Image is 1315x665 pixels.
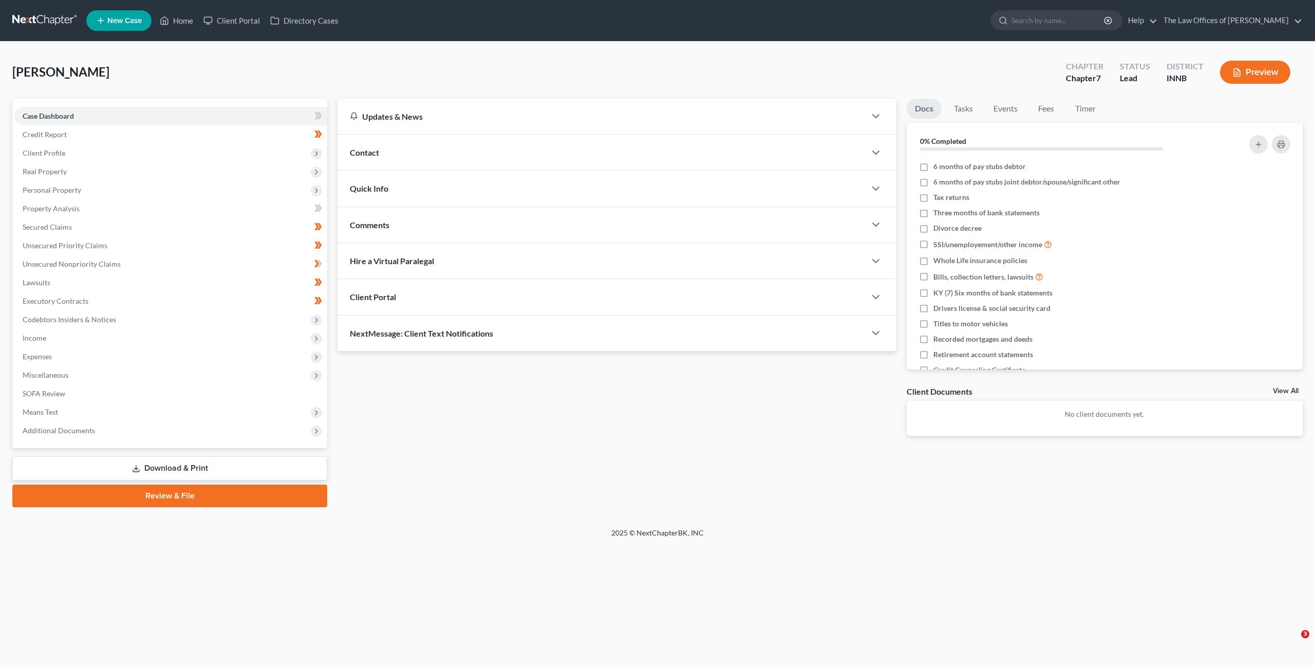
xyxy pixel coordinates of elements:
span: 3 [1301,630,1309,638]
span: Codebtors Insiders & Notices [23,315,116,324]
a: Property Analysis [14,199,327,218]
span: KY (7) Six months of bank statements [933,288,1053,298]
span: Bills, collection letters, lawsuits [933,272,1034,282]
span: Retirement account statements [933,349,1033,360]
a: Download & Print [12,456,327,481]
span: NextMessage: Client Text Notifications [350,328,493,338]
span: Credit Report [23,130,67,139]
span: SOFA Review [23,389,65,398]
span: Property Analysis [23,204,80,213]
a: Unsecured Priority Claims [14,236,327,255]
span: Quick Info [350,183,388,193]
div: Lead [1120,72,1150,84]
span: Real Property [23,167,67,176]
a: Executory Contracts [14,292,327,310]
span: Contact [350,147,379,157]
span: Miscellaneous [23,371,68,379]
div: Chapter [1066,61,1103,72]
span: Unsecured Priority Claims [23,241,107,250]
a: Docs [907,99,942,119]
span: [PERSON_NAME] [12,64,109,79]
div: Client Documents [907,386,972,397]
div: Status [1120,61,1150,72]
span: Three months of bank statements [933,208,1040,218]
span: Income [23,334,46,342]
span: Secured Claims [23,223,72,231]
a: Client Portal [198,11,265,30]
span: Titles to motor vehicles [933,319,1008,329]
input: Search by name... [1011,11,1105,30]
a: Timer [1067,99,1104,119]
span: Client Portal [350,292,396,302]
span: Additional Documents [23,426,95,435]
span: Executory Contracts [23,297,88,305]
span: Hire a Virtual Paralegal [350,256,434,266]
a: Fees [1030,99,1063,119]
span: Comments [350,220,389,230]
span: Whole Life insurance policies [933,255,1027,266]
a: Case Dashboard [14,107,327,125]
div: Chapter [1066,72,1103,84]
iframe: Intercom live chat [1280,630,1305,655]
a: SOFA Review [14,384,327,403]
span: Recorded mortgages and deeds [933,334,1032,344]
a: Secured Claims [14,218,327,236]
span: Lawsuits [23,278,50,287]
span: 6 months of pay stubs debtor [933,161,1026,172]
span: Drivers license & social security card [933,303,1050,313]
span: Case Dashboard [23,112,74,120]
div: 2025 © NextChapterBK, INC [365,528,950,546]
span: Tax returns [933,192,969,202]
span: SSI/unemployement/other income [933,239,1042,250]
a: Home [155,11,198,30]
span: 7 [1096,73,1101,83]
span: Divorce decree [933,223,982,233]
a: Tasks [946,99,981,119]
a: Unsecured Nonpriority Claims [14,255,327,273]
span: Expenses [23,352,52,361]
span: Unsecured Nonpriority Claims [23,260,121,268]
a: Review & File [12,485,327,507]
p: No client documents yet. [915,409,1294,419]
a: The Law Offices of [PERSON_NAME] [1158,11,1302,30]
span: Means Test [23,408,58,416]
span: Personal Property [23,186,81,194]
a: Help [1123,11,1157,30]
span: Credit Counseling Certificate [933,365,1025,375]
div: Updates & News [350,111,853,122]
a: Directory Cases [265,11,344,30]
a: Lawsuits [14,273,327,292]
div: District [1167,61,1204,72]
a: Events [985,99,1026,119]
a: Credit Report [14,125,327,144]
span: Client Profile [23,149,65,157]
span: 6 months of pay stubs joint debtor/spouse/significant other [933,177,1120,187]
a: View All [1273,387,1299,395]
button: Preview [1220,61,1290,84]
div: INNB [1167,72,1204,84]
span: New Case [107,17,142,25]
strong: 0% Completed [920,137,966,145]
